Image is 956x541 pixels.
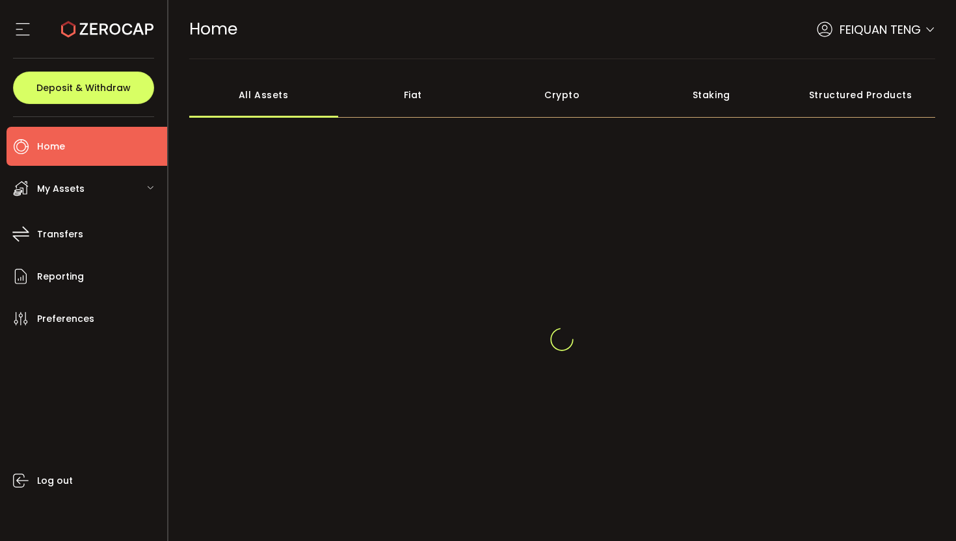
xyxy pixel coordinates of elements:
[189,18,237,40] span: Home
[37,225,83,244] span: Transfers
[13,72,154,104] button: Deposit & Withdraw
[37,179,85,198] span: My Assets
[786,72,936,118] div: Structured Products
[37,471,73,490] span: Log out
[37,267,84,286] span: Reporting
[338,72,488,118] div: Fiat
[37,310,94,328] span: Preferences
[637,72,786,118] div: Staking
[488,72,637,118] div: Crypto
[36,83,131,92] span: Deposit & Withdraw
[37,137,65,156] span: Home
[189,72,339,118] div: All Assets
[840,21,921,38] span: FEIQUAN TENG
